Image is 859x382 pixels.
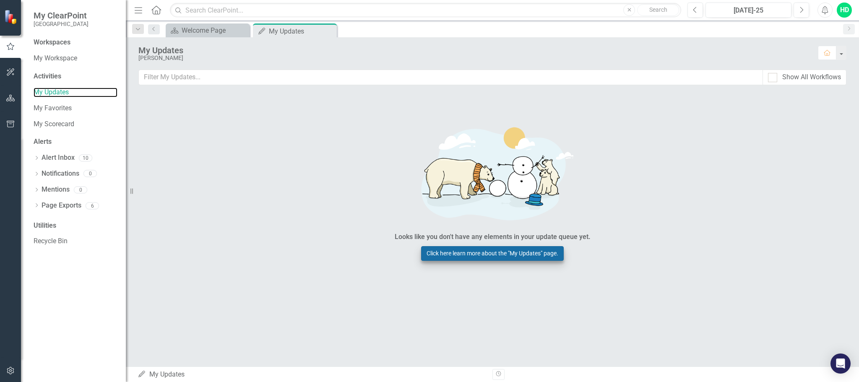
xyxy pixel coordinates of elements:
[42,201,81,210] a: Page Exports
[170,3,681,18] input: Search ClearPoint...
[42,169,79,179] a: Notifications
[138,46,810,55] div: My Updates
[34,10,89,21] span: My ClearPoint
[637,4,679,16] button: Search
[138,55,810,61] div: [PERSON_NAME]
[86,202,99,209] div: 6
[42,185,70,195] a: Mentions
[168,25,247,36] a: Welcome Page
[83,170,97,177] div: 0
[34,21,89,27] small: [GEOGRAPHIC_DATA]
[837,3,852,18] button: HD
[34,72,117,81] div: Activities
[138,370,486,379] div: My Updates
[34,88,117,97] a: My Updates
[34,221,117,231] div: Utilities
[708,5,789,16] div: [DATE]-25
[182,25,247,36] div: Welcome Page
[4,10,19,24] img: ClearPoint Strategy
[830,353,851,374] div: Open Intercom Messenger
[269,26,335,36] div: My Updates
[34,236,117,246] a: Recycle Bin
[649,6,667,13] span: Search
[79,154,92,161] div: 10
[42,153,75,163] a: Alert Inbox
[705,3,791,18] button: [DATE]-25
[367,116,618,231] img: Getting started
[421,246,564,261] a: Click here learn more about the "My Updates" page.
[34,137,117,147] div: Alerts
[34,120,117,129] a: My Scorecard
[34,104,117,113] a: My Favorites
[74,186,87,193] div: 0
[395,232,591,242] div: Looks like you don't have any elements in your update queue yet.
[34,38,70,47] div: Workspaces
[138,70,763,85] input: Filter My Updates...
[34,54,117,63] a: My Workspace
[782,73,841,82] div: Show All Workflows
